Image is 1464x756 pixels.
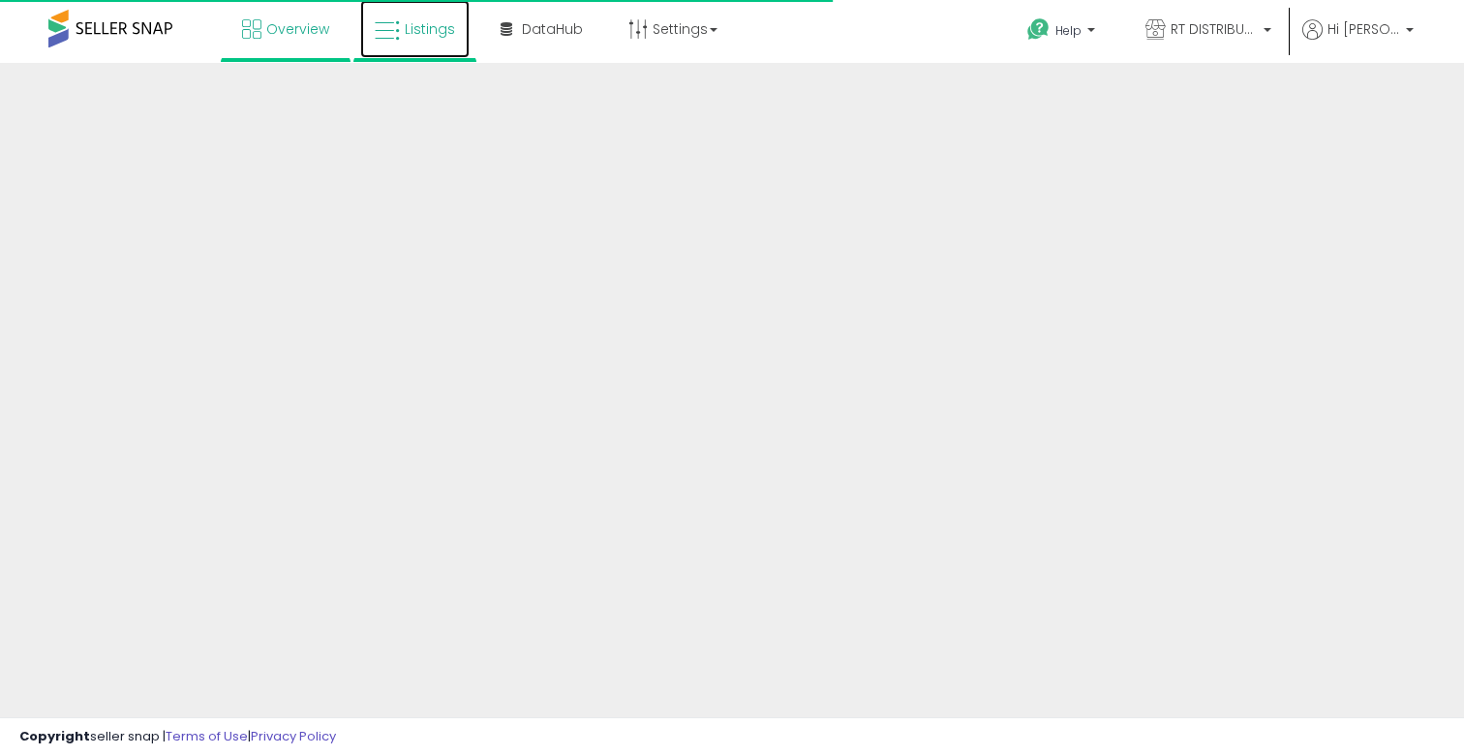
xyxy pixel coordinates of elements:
a: Terms of Use [166,727,248,745]
span: RT DISTRIBUTION [1171,19,1258,39]
span: Help [1055,22,1082,39]
a: Hi [PERSON_NAME] [1302,19,1414,63]
span: Listings [405,19,455,39]
span: DataHub [522,19,583,39]
i: Get Help [1026,17,1051,42]
a: Privacy Policy [251,727,336,745]
span: Overview [266,19,329,39]
div: seller snap | | [19,728,336,746]
a: Help [1012,3,1114,63]
span: Hi [PERSON_NAME] [1327,19,1400,39]
strong: Copyright [19,727,90,745]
